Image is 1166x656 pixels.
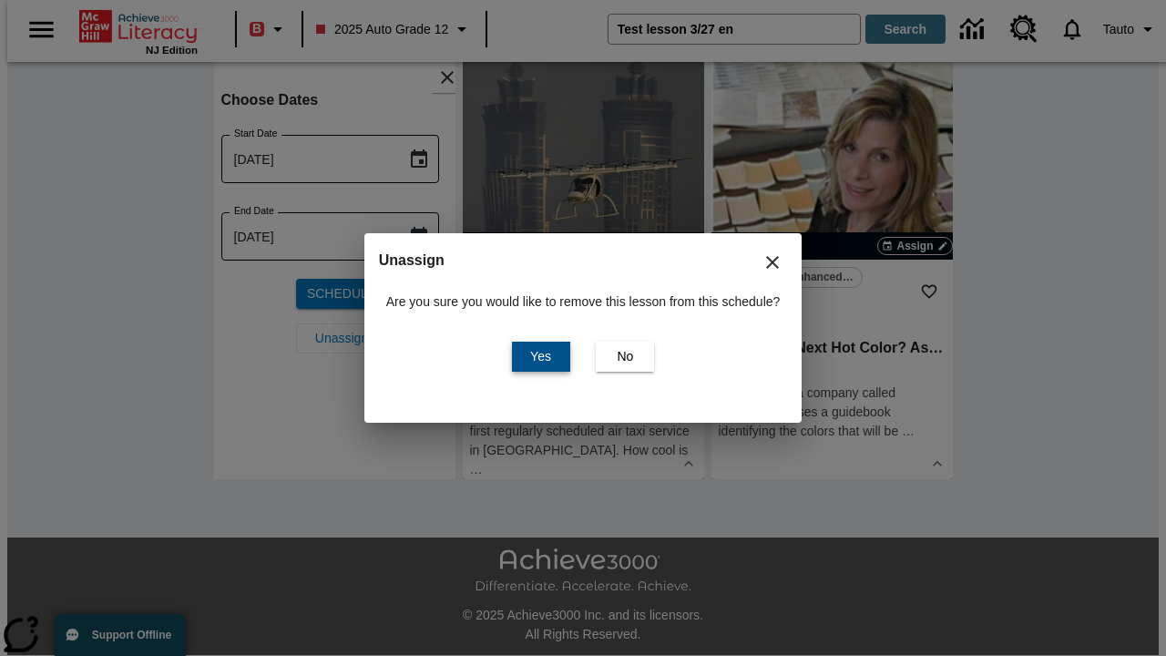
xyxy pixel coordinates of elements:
[617,347,633,366] span: No
[596,342,654,372] button: No
[530,347,551,366] span: Yes
[379,248,788,273] h2: Unassign
[386,292,781,312] p: Are you sure you would like to remove this lesson from this schedule?
[512,342,570,372] button: Yes
[751,241,794,284] button: Close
